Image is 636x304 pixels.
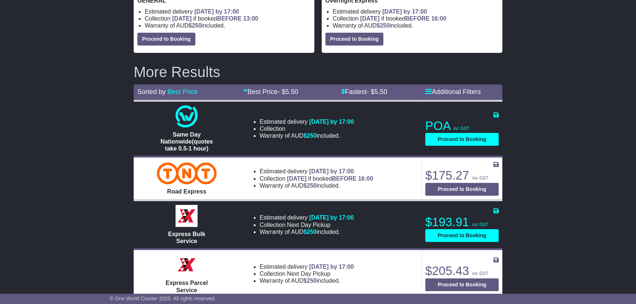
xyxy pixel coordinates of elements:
[425,133,499,146] button: Proceed to Booking
[287,175,373,182] span: if booked
[309,214,354,221] span: [DATE] by 17:00
[176,205,198,227] img: Border Express: Express Bulk Service
[309,264,354,270] span: [DATE] by 17:00
[172,15,192,22] span: [DATE]
[360,15,380,22] span: [DATE]
[160,131,213,152] span: Same Day Nationwide(quotes take 0.5-1 hour)
[380,22,390,29] span: 250
[217,15,242,22] span: BEFORE
[472,175,488,181] span: inc GST
[260,270,354,277] li: Collection
[167,88,198,95] a: Best Price
[166,280,208,293] span: Express Parcel Service
[307,278,317,284] span: 250
[260,125,354,132] li: Collection
[425,264,499,278] p: $205.43
[145,22,311,29] li: Warranty of AUD included.
[360,15,446,22] span: if booked
[425,229,499,242] button: Proceed to Booking
[425,183,499,196] button: Proceed to Booking
[307,182,317,189] span: 250
[431,15,446,22] span: 16:00
[287,222,330,228] span: Next Day Pickup
[425,88,481,95] a: Additional Filters
[303,278,317,284] span: $
[333,15,499,22] li: Collection
[303,229,317,235] span: $
[260,182,373,189] li: Warranty of AUD included.
[425,168,499,183] p: $175.27
[188,22,202,29] span: $
[309,168,354,174] span: [DATE] by 17:00
[176,105,198,127] img: One World Courier: Same Day Nationwide(quotes take 0.5-1 hour)
[425,278,499,291] button: Proceed to Booking
[287,271,330,277] span: Next Day Pickup
[325,33,383,46] button: Proceed to Booking
[168,231,205,244] span: Express Bulk Service
[307,229,317,235] span: 250
[260,132,354,139] li: Warranty of AUD included.
[366,88,387,95] span: - $
[260,118,354,125] li: Estimated delivery
[358,175,373,182] span: 16:00
[425,119,499,133] p: POA
[341,88,387,95] a: Fastest- $5.50
[382,8,427,15] span: [DATE] by 17:00
[243,88,298,95] a: Best Price- $5.50
[333,22,499,29] li: Warranty of AUD included.
[303,133,317,139] span: $
[307,133,317,139] span: 250
[285,88,298,95] span: 5.50
[303,182,317,189] span: $
[157,162,217,184] img: TNT Domestic: Road Express
[260,263,354,270] li: Estimated delivery
[243,15,258,22] span: 13:00
[260,228,354,235] li: Warranty of AUD included.
[167,188,206,195] span: Road Express
[405,15,430,22] span: BEFORE
[260,175,373,182] li: Collection
[425,215,499,229] p: $193.91
[376,22,390,29] span: $
[472,222,488,227] span: inc GST
[145,15,311,22] li: Collection
[194,8,239,15] span: [DATE] by 17:00
[137,88,166,95] span: Sorted by
[309,119,354,125] span: [DATE] by 17:00
[172,15,258,22] span: if booked
[110,296,216,301] span: © One World Courier 2025. All rights reserved.
[278,88,298,95] span: - $
[260,214,354,221] li: Estimated delivery
[472,271,488,276] span: inc GST
[375,88,387,95] span: 5.50
[145,8,311,15] li: Estimated delivery
[260,221,354,228] li: Collection
[137,33,195,46] button: Proceed to Booking
[332,175,357,182] span: BEFORE
[333,8,499,15] li: Estimated delivery
[287,175,307,182] span: [DATE]
[453,126,469,131] span: inc GST
[260,168,373,175] li: Estimated delivery
[192,22,202,29] span: 250
[260,277,354,284] li: Warranty of AUD included.
[176,254,198,276] img: Border Express: Express Parcel Service
[134,64,502,80] h2: More Results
